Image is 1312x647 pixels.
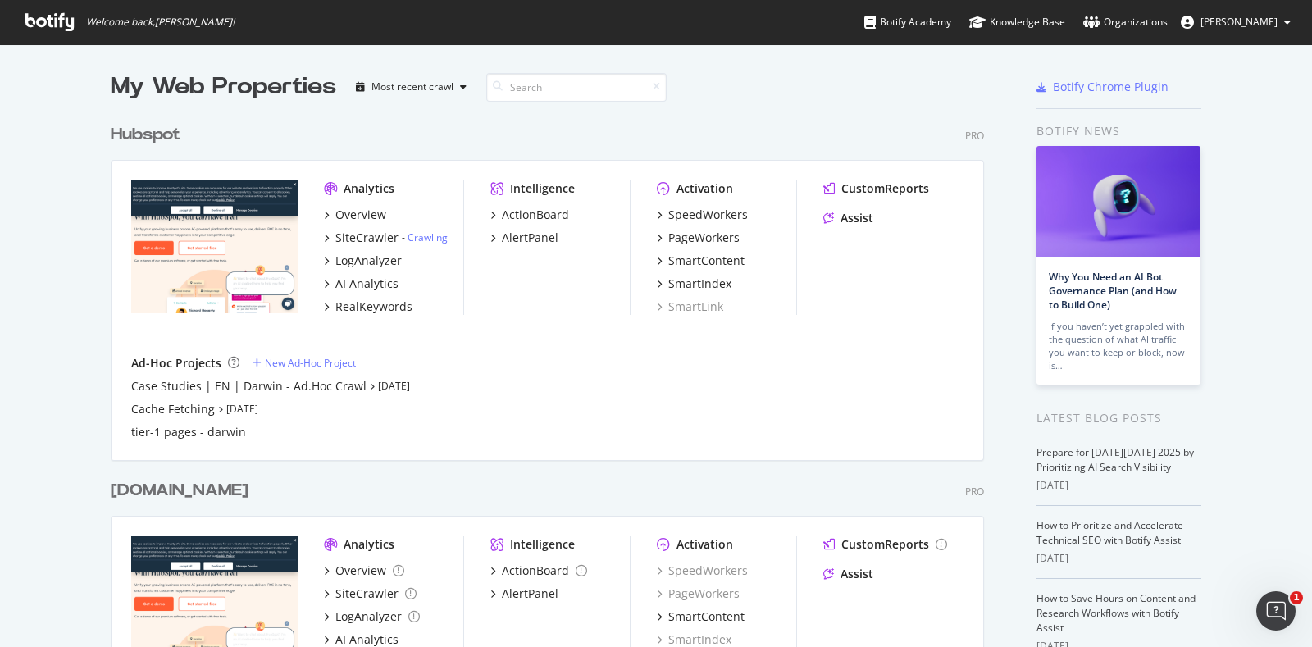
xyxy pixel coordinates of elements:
div: Analytics [344,536,394,553]
div: AI Analytics [335,276,399,292]
a: PageWorkers [657,585,740,602]
a: SiteCrawler- Crawling [324,230,448,246]
div: Pro [965,485,984,499]
a: CustomReports [823,180,929,197]
a: How to Save Hours on Content and Research Workflows with Botify Assist [1036,591,1196,635]
div: AlertPanel [502,230,558,246]
div: Most recent crawl [371,82,453,92]
a: [DATE] [226,402,258,416]
div: SmartContent [668,253,745,269]
a: ActionBoard [490,563,587,579]
div: Assist [840,210,873,226]
div: Pro [965,129,984,143]
iframe: Intercom live chat [1256,591,1296,631]
div: Assist [840,566,873,582]
div: [DOMAIN_NAME] [111,479,248,503]
a: Case Studies | EN | Darwin - Ad.Hoc Crawl [131,378,367,394]
input: Search [486,73,667,102]
div: Overview [335,207,386,223]
a: How to Prioritize and Accelerate Technical SEO with Botify Assist [1036,518,1183,547]
span: Welcome back, [PERSON_NAME] ! [86,16,235,29]
a: CustomReports [823,536,947,553]
div: Activation [676,180,733,197]
a: SpeedWorkers [657,563,748,579]
div: SiteCrawler [335,585,399,602]
a: Crawling [408,230,448,244]
div: Ad-Hoc Projects [131,355,221,371]
div: Botify Academy [864,14,951,30]
div: Intelligence [510,536,575,553]
span: Victor Pan [1200,15,1278,29]
button: [PERSON_NAME] [1168,9,1304,35]
a: Overview [324,207,386,223]
a: Cache Fetching [131,401,215,417]
div: Analytics [344,180,394,197]
a: Why You Need an AI Bot Governance Plan (and How to Build One) [1049,270,1177,312]
a: SiteCrawler [324,585,417,602]
a: [DATE] [378,379,410,393]
div: Botify news [1036,122,1201,140]
a: Hubspot [111,123,187,147]
a: [DOMAIN_NAME] [111,479,255,503]
div: SmartIndex [668,276,731,292]
div: RealKeywords [335,298,412,315]
div: Activation [676,536,733,553]
a: LogAnalyzer [324,253,402,269]
a: SpeedWorkers [657,207,748,223]
div: Latest Blog Posts [1036,409,1201,427]
a: ActionBoard [490,207,569,223]
div: Organizations [1083,14,1168,30]
a: SmartContent [657,253,745,269]
img: Why You Need an AI Bot Governance Plan (and How to Build One) [1036,146,1200,257]
a: LogAnalyzer [324,608,420,625]
div: Hubspot [111,123,180,147]
div: Intelligence [510,180,575,197]
a: AI Analytics [324,276,399,292]
div: ActionBoard [502,563,569,579]
div: CustomReports [841,536,929,553]
a: tier-1 pages - darwin [131,424,246,440]
div: LogAnalyzer [335,253,402,269]
a: Assist [823,210,873,226]
div: [DATE] [1036,551,1201,566]
div: [DATE] [1036,478,1201,493]
a: PageWorkers [657,230,740,246]
a: SmartLink [657,298,723,315]
div: CustomReports [841,180,929,197]
div: Overview [335,563,386,579]
a: Assist [823,566,873,582]
div: SiteCrawler [335,230,399,246]
button: Most recent crawl [349,74,473,100]
img: hubspot.com [131,180,298,313]
div: SmartContent [668,608,745,625]
div: Knowledge Base [969,14,1065,30]
a: SmartIndex [657,276,731,292]
a: SmartContent [657,608,745,625]
div: My Web Properties [111,71,336,103]
div: LogAnalyzer [335,608,402,625]
a: Prepare for [DATE][DATE] 2025 by Prioritizing AI Search Visibility [1036,445,1194,474]
div: SpeedWorkers [668,207,748,223]
div: New Ad-Hoc Project [265,356,356,370]
a: RealKeywords [324,298,412,315]
a: Botify Chrome Plugin [1036,79,1168,95]
span: 1 [1290,591,1303,604]
div: AlertPanel [502,585,558,602]
a: AlertPanel [490,230,558,246]
div: - [402,230,448,244]
a: New Ad-Hoc Project [253,356,356,370]
div: PageWorkers [668,230,740,246]
div: If you haven’t yet grappled with the question of what AI traffic you want to keep or block, now is… [1049,320,1188,372]
a: AlertPanel [490,585,558,602]
div: Botify Chrome Plugin [1053,79,1168,95]
a: Overview [324,563,404,579]
div: ActionBoard [502,207,569,223]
